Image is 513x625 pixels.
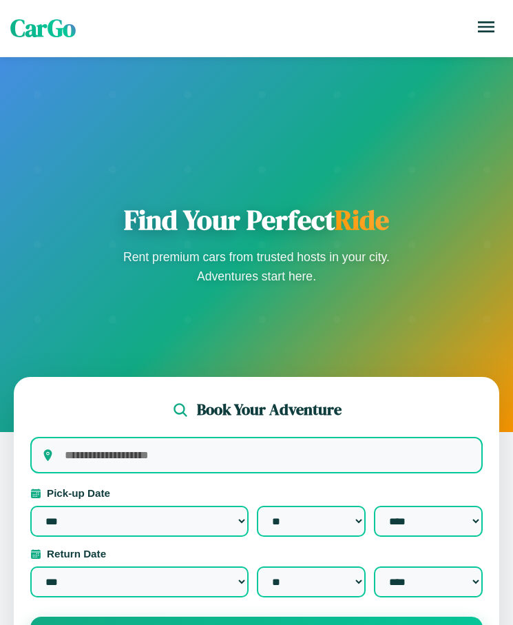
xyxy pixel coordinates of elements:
span: Ride [335,201,389,238]
label: Pick-up Date [30,487,483,499]
span: CarGo [10,12,76,45]
label: Return Date [30,548,483,560]
h1: Find Your Perfect [119,203,395,236]
h2: Book Your Adventure [197,399,342,420]
p: Rent premium cars from trusted hosts in your city. Adventures start here. [119,247,395,286]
